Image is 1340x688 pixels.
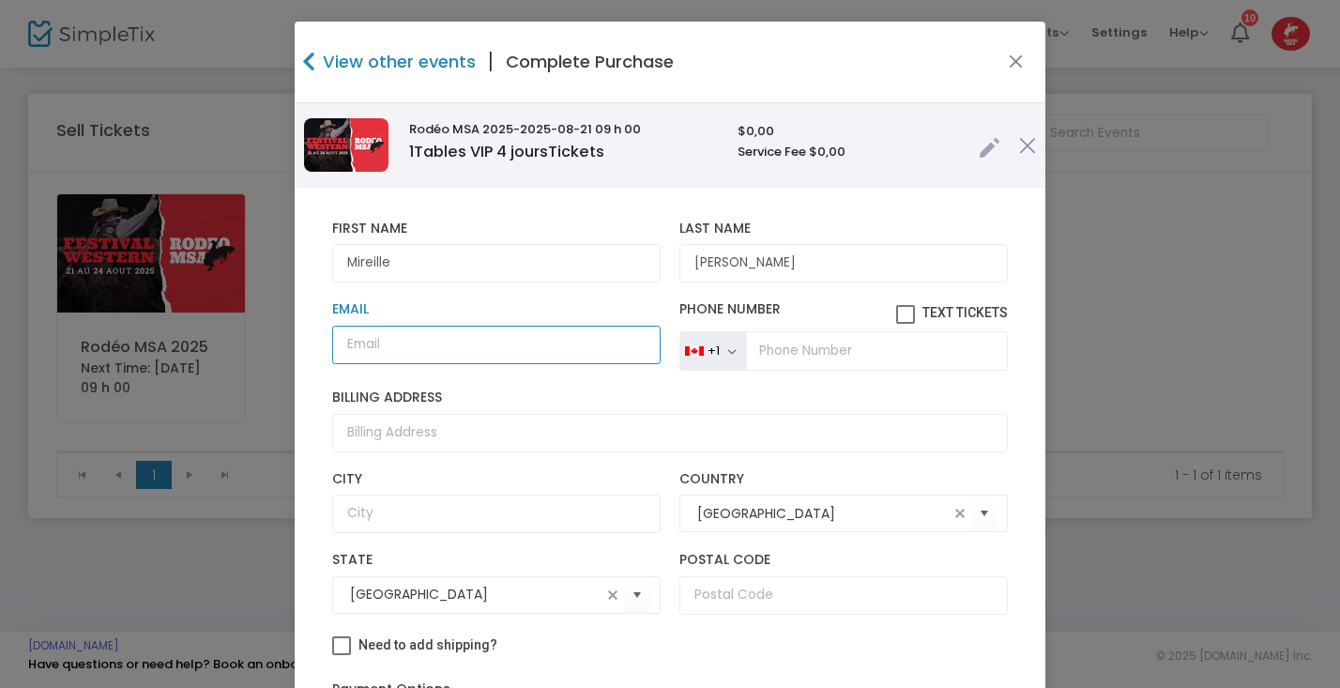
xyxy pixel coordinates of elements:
[318,49,476,74] h4: View other events
[350,585,601,604] input: Select State
[332,221,661,237] label: First Name
[971,495,997,533] button: Select
[1019,137,1036,154] img: cross.png
[738,124,960,139] h6: $0,00
[697,504,949,524] input: Select Country
[304,118,388,172] img: Image-event.png
[679,552,1008,569] label: Postal Code
[332,244,661,283] input: First Name
[409,141,414,162] span: 1
[332,495,661,533] input: City
[513,120,641,138] span: -2025-08-21 09 h 00
[679,301,1008,324] label: Phone Number
[332,414,1008,452] input: Billing Address
[624,575,650,614] button: Select
[708,344,720,359] div: +1
[1004,50,1028,74] button: Close
[949,502,971,525] span: clear
[332,301,661,318] label: Email
[679,244,1008,283] input: Last Name
[358,637,497,652] span: Need to add shipping?
[476,45,506,79] span: |
[332,471,661,488] label: City
[738,145,960,160] h6: Service Fee $0,00
[332,552,661,569] label: State
[409,141,604,162] span: Tables VIP 4 jours
[746,331,1008,371] input: Phone Number
[922,305,1008,320] span: Text Tickets
[548,141,604,162] span: Tickets
[409,122,719,137] h6: Rodéo MSA 2025
[332,326,661,364] input: Email
[679,221,1008,237] label: Last Name
[679,331,746,371] button: +1
[601,584,624,606] span: clear
[679,576,1008,615] input: Postal Code
[679,471,1008,488] label: Country
[506,49,674,74] h4: Complete Purchase
[332,390,1008,406] label: Billing Address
